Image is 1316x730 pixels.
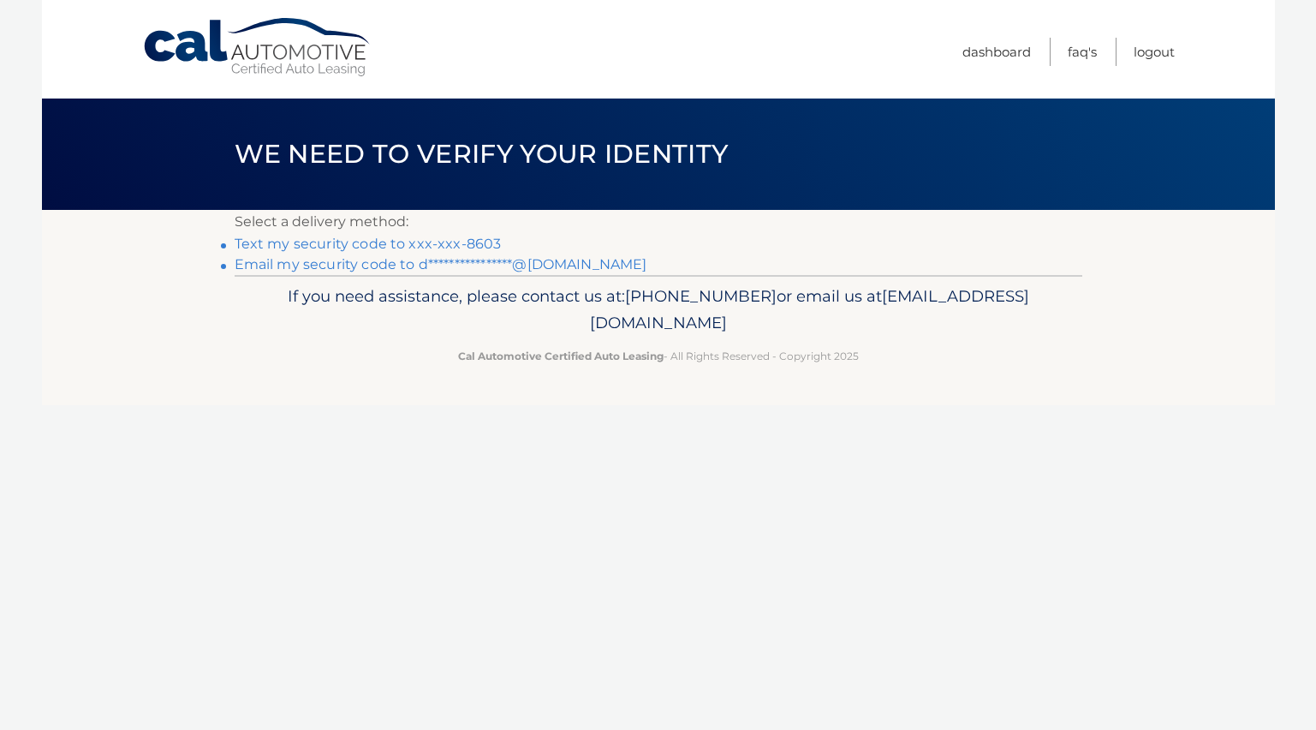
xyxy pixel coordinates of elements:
[962,38,1031,66] a: Dashboard
[235,210,1082,234] p: Select a delivery method:
[246,347,1071,365] p: - All Rights Reserved - Copyright 2025
[1134,38,1175,66] a: Logout
[1068,38,1097,66] a: FAQ's
[235,138,729,170] span: We need to verify your identity
[458,350,664,362] strong: Cal Automotive Certified Auto Leasing
[625,286,777,306] span: [PHONE_NUMBER]
[235,236,502,252] a: Text my security code to xxx-xxx-8603
[246,283,1071,338] p: If you need assistance, please contact us at: or email us at
[142,17,373,78] a: Cal Automotive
